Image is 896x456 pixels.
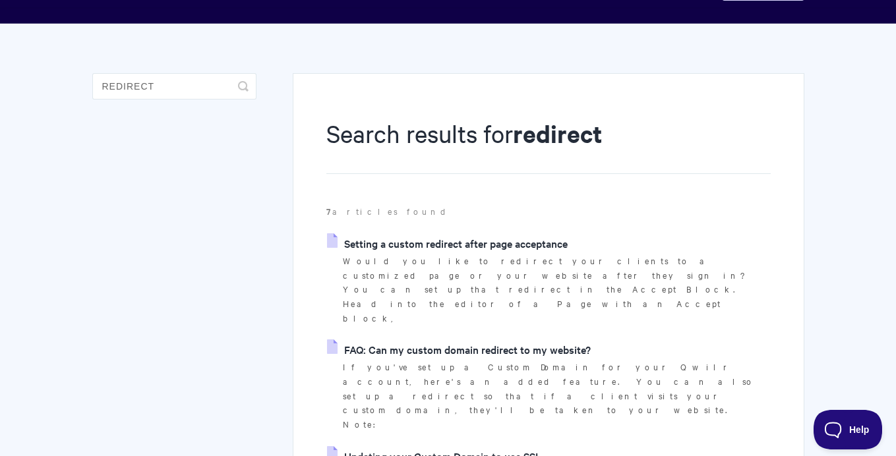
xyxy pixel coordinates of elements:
a: Setting a custom redirect after page acceptance [327,233,568,253]
p: Would you like to redirect your clients to a customized page or your website after they sign in? ... [343,254,770,326]
strong: 7 [326,205,332,217]
p: If you've set up a Custom Domain for your Qwilr account, here's an added feature. You can also se... [343,360,770,432]
strong: redirect [513,117,602,150]
h1: Search results for [326,117,770,174]
iframe: Toggle Customer Support [814,410,883,449]
p: articles found [326,204,770,219]
a: FAQ: Can my custom domain redirect to my website? [327,339,591,359]
input: Search [92,73,256,100]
